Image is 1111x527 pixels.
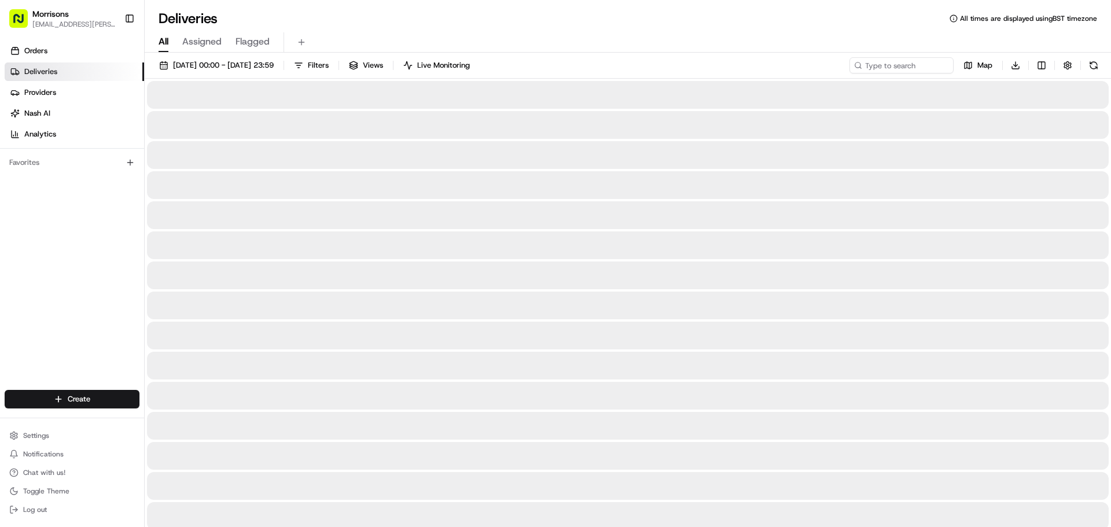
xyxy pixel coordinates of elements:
button: Views [344,57,388,73]
span: Notifications [23,449,64,459]
button: Morrisons [32,8,69,20]
span: Live Monitoring [417,60,470,71]
a: Deliveries [5,62,144,81]
span: Map [977,60,992,71]
span: Deliveries [24,67,57,77]
span: Settings [23,431,49,440]
button: Log out [5,502,139,518]
h1: Deliveries [159,9,218,28]
a: Providers [5,83,144,102]
span: Filters [308,60,329,71]
button: [EMAIL_ADDRESS][PERSON_NAME][DOMAIN_NAME] [32,20,115,29]
a: Nash AI [5,104,144,123]
button: [DATE] 00:00 - [DATE] 23:59 [154,57,279,73]
button: Create [5,390,139,408]
button: Refresh [1086,57,1102,73]
div: Favorites [5,153,139,172]
span: Log out [23,505,47,514]
button: Notifications [5,446,139,462]
a: Analytics [5,125,144,143]
span: All times are displayed using BST timezone [960,14,1097,23]
span: [DATE] 00:00 - [DATE] 23:59 [173,60,274,71]
span: Analytics [24,129,56,139]
span: All [159,35,168,49]
button: Chat with us! [5,465,139,481]
button: Filters [289,57,334,73]
button: Morrisons[EMAIL_ADDRESS][PERSON_NAME][DOMAIN_NAME] [5,5,120,32]
span: Toggle Theme [23,487,69,496]
button: Settings [5,428,139,444]
span: Nash AI [24,108,50,119]
span: Flagged [236,35,270,49]
span: Assigned [182,35,222,49]
span: Providers [24,87,56,98]
button: Toggle Theme [5,483,139,499]
span: Views [363,60,383,71]
button: Map [958,57,998,73]
span: Create [68,394,90,404]
button: Live Monitoring [398,57,475,73]
span: Orders [24,46,47,56]
input: Type to search [849,57,954,73]
a: Orders [5,42,144,60]
span: Chat with us! [23,468,65,477]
